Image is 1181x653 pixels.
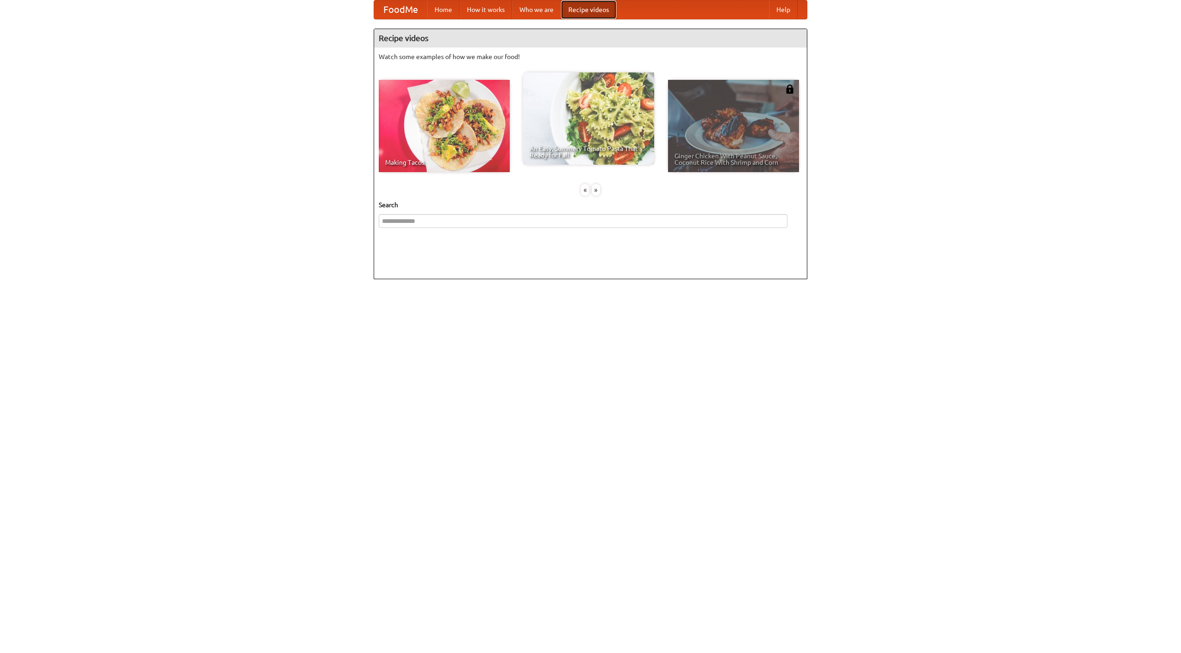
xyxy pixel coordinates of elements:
p: Watch some examples of how we make our food! [379,52,802,61]
a: How it works [459,0,512,19]
span: Making Tacos [385,159,503,166]
a: FoodMe [374,0,427,19]
a: Who we are [512,0,561,19]
a: Recipe videos [561,0,616,19]
h4: Recipe videos [374,29,807,48]
img: 483408.png [785,84,794,94]
a: Making Tacos [379,80,510,172]
a: Home [427,0,459,19]
div: » [592,184,600,196]
h5: Search [379,200,802,210]
a: Help [769,0,798,19]
span: An Easy, Summery Tomato Pasta That's Ready for Fall [530,145,648,158]
div: « [581,184,589,196]
a: An Easy, Summery Tomato Pasta That's Ready for Fall [523,72,654,165]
